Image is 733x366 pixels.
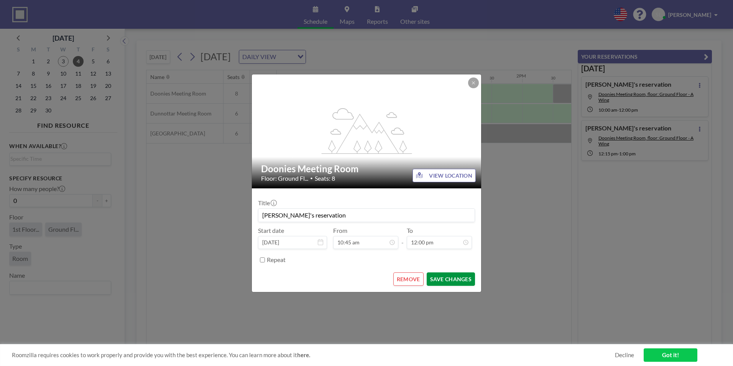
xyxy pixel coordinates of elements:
button: REMOVE [393,272,424,286]
label: From [333,227,347,234]
label: Start date [258,227,284,234]
a: Decline [615,351,634,359]
a: Got it! [644,348,697,362]
span: Seats: 8 [315,175,335,182]
a: here. [297,351,310,358]
button: SAVE CHANGES [427,272,475,286]
g: flex-grow: 1.2; [322,107,412,153]
span: Roomzilla requires cookies to work properly and provide you with the best experience. You can lea... [12,351,615,359]
button: VIEW LOCATION [413,169,476,182]
input: (No title) [258,209,475,222]
span: Floor: Ground Fl... [261,175,308,182]
span: - [401,229,404,246]
label: To [407,227,413,234]
label: Repeat [267,256,286,264]
label: Title [258,199,276,207]
h2: Doonies Meeting Room [261,163,473,175]
span: • [310,175,313,181]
